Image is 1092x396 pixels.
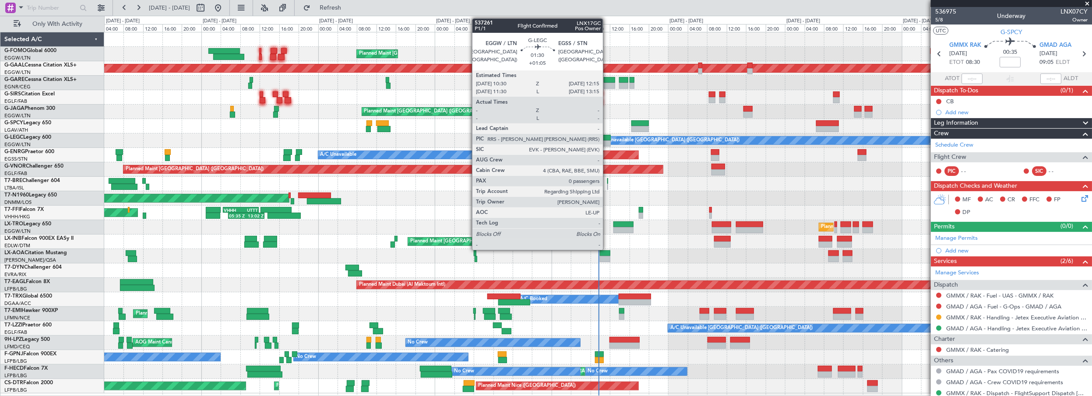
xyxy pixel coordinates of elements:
span: Only With Activity [23,21,92,27]
div: No Crew [454,365,474,378]
span: G-JAGA [4,106,25,111]
div: 16:00 [513,24,532,32]
span: Crew [934,129,949,139]
div: [DATE] - [DATE] [553,18,587,25]
div: A/C Unavailable [321,148,357,161]
div: 00:00 [785,24,804,32]
span: (0/0) [1060,221,1073,231]
div: [DATE] - [DATE] [320,18,353,25]
div: 20:00 [649,24,668,32]
a: EGGW/LTN [4,112,31,119]
div: - - [961,167,981,175]
span: FFC [1029,196,1039,204]
span: ATOT [945,74,959,83]
div: 12:00 [610,24,629,32]
div: 04:00 [805,24,824,32]
a: GMAD / AGA - Pax COVID19 requirements [946,368,1059,375]
div: 04:00 [221,24,240,32]
span: G-ENRG [4,149,25,154]
span: GMMX RAK [949,41,981,50]
span: 536975 [935,7,956,16]
div: [DATE] - [DATE] [669,18,703,25]
span: G-LEGC [4,135,23,140]
div: [DATE] - [DATE] [203,18,236,25]
span: Permits [934,222,955,232]
div: 04:00 [338,24,357,32]
span: GMAD AGA [1039,41,1071,50]
span: Owner [1060,16,1088,24]
div: 08:00 [474,24,493,32]
a: G-SPCYLegacy 650 [4,120,51,126]
div: 04:00 [688,24,707,32]
span: 5/8 [935,16,956,24]
div: Planned Maint [GEOGRAPHIC_DATA] ([GEOGRAPHIC_DATA]) [821,221,959,234]
a: GMMX / RAK - Catering [946,346,1009,354]
span: T7-FFI [4,207,20,212]
a: EGGW/LTN [4,141,31,148]
a: [PERSON_NAME]/QSA [4,257,56,263]
span: AC [985,196,993,204]
button: Only With Activity [10,17,95,31]
div: 20:00 [182,24,201,32]
div: 04:00 [571,24,590,32]
span: G-SPCY [4,120,23,126]
span: (0/1) [1060,86,1073,95]
div: 16:00 [279,24,299,32]
a: Schedule Crew [935,141,973,150]
div: 16:00 [630,24,649,32]
div: Add new [945,247,1088,254]
div: AOG Maint Cannes (Mandelieu) [135,336,205,349]
div: [DATE] - [DATE] [436,18,470,25]
span: F-GPNJ [4,351,23,357]
div: No Crew [296,350,316,364]
a: LX-TROLegacy 650 [4,221,51,227]
span: ELDT [1056,58,1070,67]
a: EGLF/FAB [4,170,27,177]
div: 08:00 [824,24,843,32]
a: F-GPNJFalcon 900EX [4,351,56,357]
span: Charter [934,334,955,344]
span: (2/6) [1060,256,1073,266]
a: Manage Permits [935,234,978,243]
div: 20:00 [532,24,551,32]
span: FP [1054,196,1060,204]
a: G-LEGCLegacy 600 [4,135,51,140]
span: LNX07CY [1060,7,1088,16]
span: T7-LZZI [4,322,22,328]
div: 20:00 [766,24,785,32]
div: Planned Maint [GEOGRAPHIC_DATA] ([GEOGRAPHIC_DATA]) [364,105,502,118]
div: A/C Booked [520,293,547,306]
div: 00:00 [552,24,571,32]
span: Dispatch To-Dos [934,86,978,96]
a: LFMD/CEQ [4,343,30,350]
a: T7-N1960Legacy 650 [4,193,57,198]
span: [DATE] [949,49,967,58]
div: PIC [944,166,959,176]
span: T7-EAGL [4,279,26,284]
div: 04:00 [104,24,123,32]
a: EGGW/LTN [4,228,31,235]
a: EGLF/FAB [4,98,27,105]
span: LX-AOA [4,250,25,256]
div: 08:00 [357,24,376,32]
a: G-VNORChallenger 650 [4,164,63,169]
a: EGLF/FAB [4,329,27,336]
a: G-FOMOGlobal 6000 [4,48,56,53]
span: 08:30 [966,58,980,67]
div: 13:02 Z [247,213,264,218]
a: GMMX / RAK - Handling - Jetex Executive Aviation GMMX / RAK [946,314,1088,321]
div: 04:00 [921,24,941,32]
div: 08:00 [591,24,610,32]
span: Services [934,256,957,266]
span: LX-TRO [4,221,23,227]
span: T7-DYN [4,265,24,270]
div: 00:00 [318,24,338,32]
a: Manage Services [935,269,979,277]
div: 16:00 [396,24,415,32]
a: T7-TRXGlobal 6500 [4,294,52,299]
a: GMAD / AGA - Crew COVID19 requirements [946,378,1063,386]
div: 16:00 [162,24,182,32]
a: T7-DYNChallenger 604 [4,265,62,270]
div: 05:35 Z [229,213,247,218]
a: 9H-LPZLegacy 500 [4,337,50,342]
